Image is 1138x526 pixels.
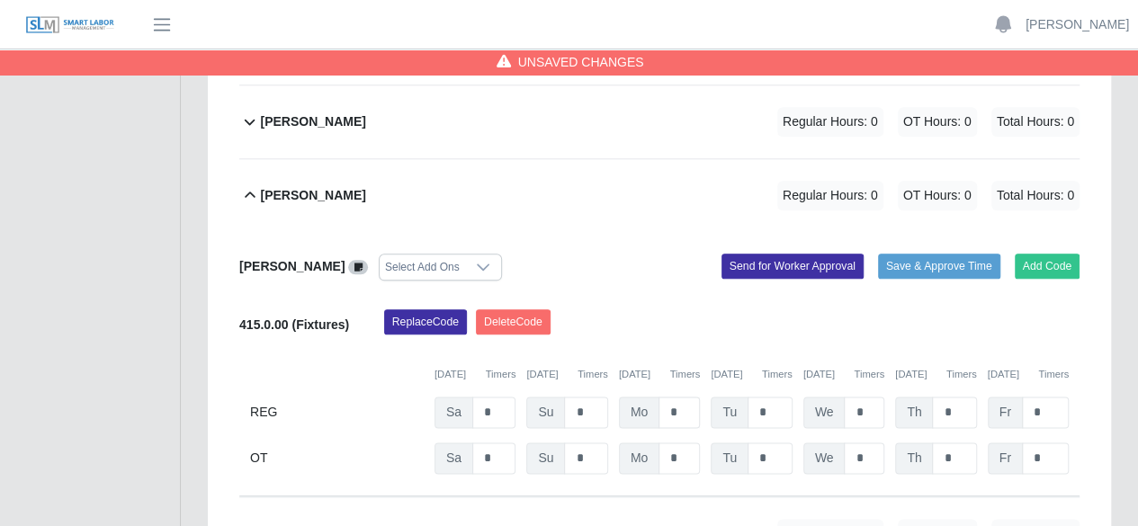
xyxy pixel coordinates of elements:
[518,53,644,71] span: Unsaved Changes
[878,254,1000,279] button: Save & Approve Time
[946,367,977,382] button: Timers
[898,107,977,137] span: OT Hours: 0
[239,159,1080,232] button: [PERSON_NAME] Regular Hours: 0 OT Hours: 0 Total Hours: 0
[669,367,700,382] button: Timers
[803,442,846,474] span: We
[777,107,883,137] span: Regular Hours: 0
[526,397,565,428] span: Su
[619,367,700,382] div: [DATE]
[348,259,368,273] a: View/Edit Notes
[250,442,424,474] div: OT
[721,254,864,279] button: Send for Worker Approval
[25,15,115,35] img: SLM Logo
[895,397,933,428] span: Th
[435,367,515,382] div: [DATE]
[1015,254,1080,279] button: Add Code
[260,186,365,205] b: [PERSON_NAME]
[250,397,424,428] div: REG
[239,317,349,332] b: 415.0.00 (Fixtures)
[895,367,976,382] div: [DATE]
[991,107,1080,137] span: Total Hours: 0
[578,367,608,382] button: Timers
[854,367,884,382] button: Timers
[384,309,467,334] button: ReplaceCode
[619,397,659,428] span: Mo
[435,442,473,474] span: Sa
[895,442,933,474] span: Th
[380,254,465,280] div: Select Add Ons
[803,397,846,428] span: We
[239,259,345,273] b: [PERSON_NAME]
[988,397,1023,428] span: Fr
[1026,15,1129,34] a: [PERSON_NAME]
[711,442,748,474] span: Tu
[476,309,551,334] button: DeleteCode
[777,181,883,210] span: Regular Hours: 0
[803,367,884,382] div: [DATE]
[711,397,748,428] span: Tu
[526,367,607,382] div: [DATE]
[435,397,473,428] span: Sa
[762,367,793,382] button: Timers
[988,442,1023,474] span: Fr
[260,112,365,131] b: [PERSON_NAME]
[711,367,792,382] div: [DATE]
[988,367,1069,382] div: [DATE]
[239,85,1080,158] button: [PERSON_NAME] Regular Hours: 0 OT Hours: 0 Total Hours: 0
[1038,367,1069,382] button: Timers
[486,367,516,382] button: Timers
[619,442,659,474] span: Mo
[526,442,565,474] span: Su
[898,181,977,210] span: OT Hours: 0
[991,181,1080,210] span: Total Hours: 0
